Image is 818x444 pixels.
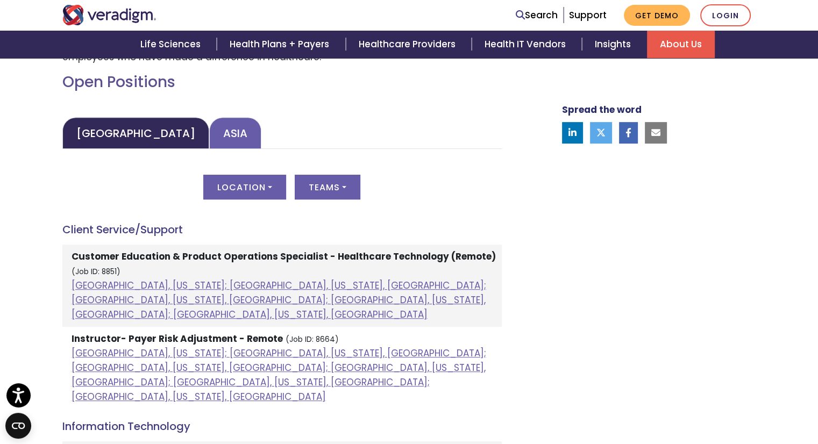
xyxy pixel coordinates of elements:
a: Support [569,9,607,22]
a: Healthcare Providers [346,31,472,58]
a: Health IT Vendors [472,31,582,58]
strong: Customer Education & Product Operations Specialist - Healthcare Technology (Remote) [72,250,496,263]
a: About Us [647,31,715,58]
a: Life Sciences [127,31,217,58]
a: Get Demo [624,5,690,26]
a: Search [516,8,558,23]
h4: Information Technology [62,420,502,433]
a: Asia [209,117,261,149]
a: [GEOGRAPHIC_DATA] [62,117,209,149]
button: Open CMP widget [5,413,31,439]
a: [GEOGRAPHIC_DATA], [US_STATE]; [GEOGRAPHIC_DATA], [US_STATE], [GEOGRAPHIC_DATA]; [GEOGRAPHIC_DATA... [72,279,486,321]
small: (Job ID: 8851) [72,267,120,277]
h2: Open Positions [62,73,502,91]
h4: Client Service/Support [62,223,502,236]
a: Insights [582,31,647,58]
strong: Instructor- Payer Risk Adjustment - Remote [72,332,283,345]
a: Login [700,4,751,26]
img: Veradigm logo [62,5,157,25]
a: Health Plans + Payers [217,31,345,58]
button: Teams [295,175,360,199]
strong: Spread the word [562,103,642,116]
button: Location [203,175,286,199]
small: (Job ID: 8664) [286,334,339,345]
a: [GEOGRAPHIC_DATA], [US_STATE]; [GEOGRAPHIC_DATA], [US_STATE], [GEOGRAPHIC_DATA]; [GEOGRAPHIC_DATA... [72,347,486,404]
